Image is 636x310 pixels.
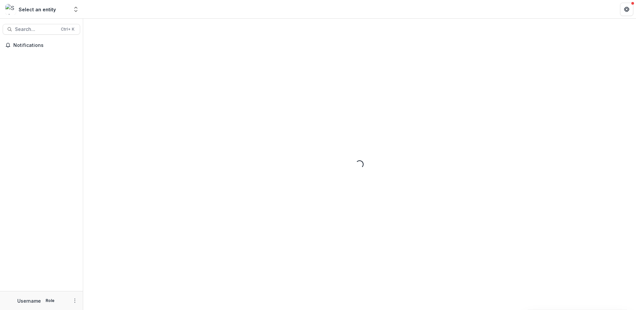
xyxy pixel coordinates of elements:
button: Get Help [620,3,633,16]
p: Role [44,298,57,304]
div: Select an entity [19,6,56,13]
button: Notifications [3,40,80,51]
button: Search... [3,24,80,35]
p: Username [17,297,41,304]
img: Select an entity [5,4,16,15]
button: More [71,297,79,305]
span: Search... [15,27,57,32]
button: Open entity switcher [71,3,80,16]
span: Notifications [13,43,78,48]
div: Ctrl + K [60,26,76,33]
